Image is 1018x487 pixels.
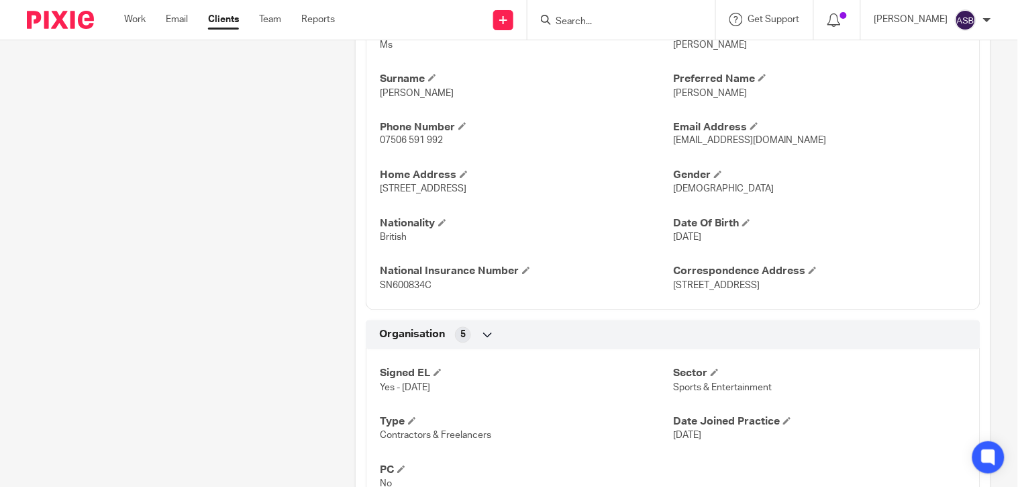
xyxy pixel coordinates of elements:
[259,13,281,26] a: Team
[380,217,673,231] h4: Nationality
[673,169,966,183] h4: Gender
[673,185,774,194] span: [DEMOGRAPHIC_DATA]
[460,328,466,342] span: 5
[673,265,966,279] h4: Correspondence Address
[673,72,966,86] h4: Preferred Name
[379,328,445,342] span: Organisation
[673,415,966,429] h4: Date Joined Practice
[380,89,454,98] span: [PERSON_NAME]
[124,13,146,26] a: Work
[380,265,673,279] h4: National Insurance Number
[166,13,188,26] a: Email
[380,72,673,86] h4: Surname
[673,40,747,50] span: [PERSON_NAME]
[208,13,239,26] a: Clients
[673,233,701,242] span: [DATE]
[554,16,675,28] input: Search
[380,185,466,194] span: [STREET_ADDRESS]
[380,136,443,146] span: 07506 591 992
[673,367,966,381] h4: Sector
[27,11,94,29] img: Pixie
[874,13,948,26] p: [PERSON_NAME]
[380,233,407,242] span: British
[673,89,747,98] span: [PERSON_NAME]
[380,415,673,429] h4: Type
[380,281,431,291] span: SN600834C
[673,431,701,441] span: [DATE]
[380,367,673,381] h4: Signed EL
[955,9,976,31] img: svg%3E
[380,384,430,393] span: Yes - [DATE]
[301,13,335,26] a: Reports
[673,217,966,231] h4: Date Of Birth
[673,281,760,291] span: [STREET_ADDRESS]
[380,120,673,134] h4: Phone Number
[748,15,800,24] span: Get Support
[380,463,673,478] h4: PC
[673,120,966,134] h4: Email Address
[673,136,826,146] span: [EMAIL_ADDRESS][DOMAIN_NAME]
[673,384,772,393] span: Sports & Entertainment
[380,431,491,441] span: Contractors & Freelancers
[380,40,393,50] span: Ms
[380,169,673,183] h4: Home Address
